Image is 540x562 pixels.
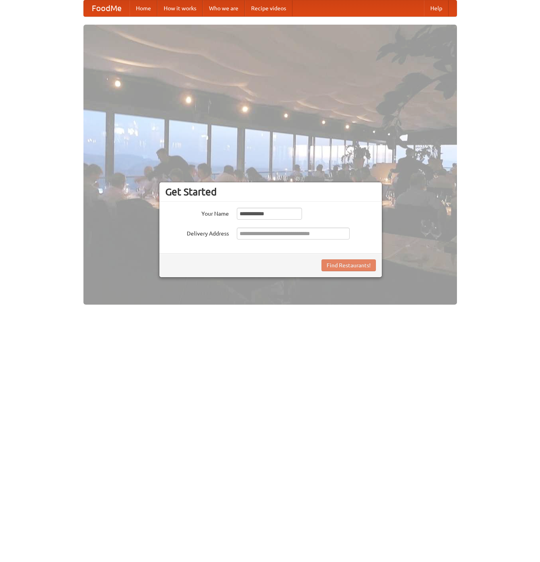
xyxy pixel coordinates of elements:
[424,0,449,16] a: Help
[165,186,376,198] h3: Get Started
[157,0,203,16] a: How it works
[165,208,229,218] label: Your Name
[165,228,229,238] label: Delivery Address
[84,0,130,16] a: FoodMe
[203,0,245,16] a: Who we are
[130,0,157,16] a: Home
[321,259,376,271] button: Find Restaurants!
[245,0,292,16] a: Recipe videos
